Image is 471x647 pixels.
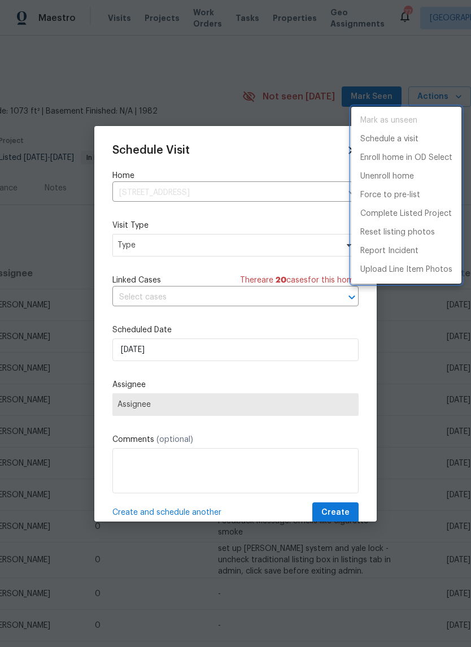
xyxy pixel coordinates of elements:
[360,152,452,164] p: Enroll home in OD Select
[360,245,418,257] p: Report Incident
[360,227,435,238] p: Reset listing photos
[360,171,414,183] p: Unenroll home
[360,264,452,276] p: Upload Line Item Photos
[360,208,452,220] p: Complete Listed Project
[360,189,420,201] p: Force to pre-list
[360,133,418,145] p: Schedule a visit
